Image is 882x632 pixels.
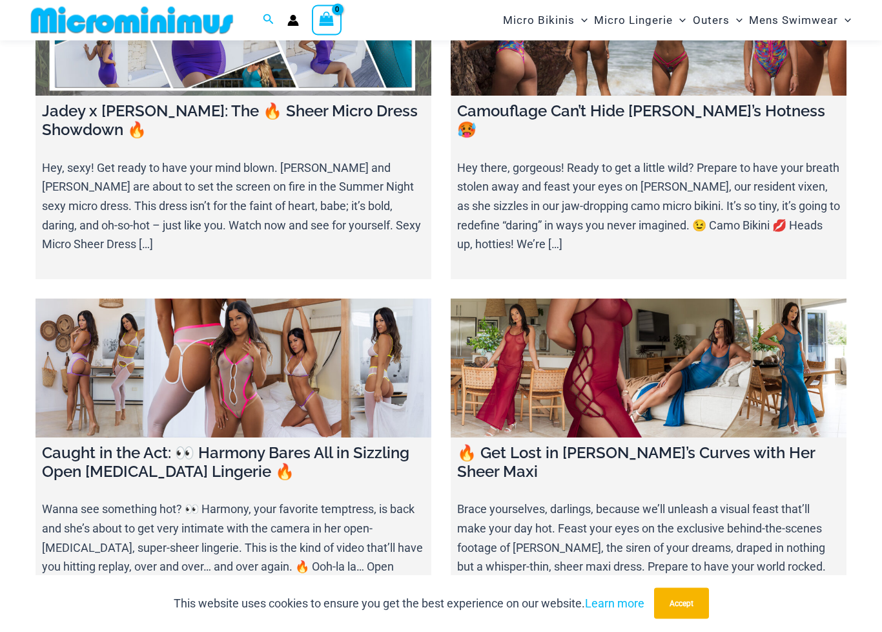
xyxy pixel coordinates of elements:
p: Hey there, gorgeous! Ready to get a little wild? Prepare to have your breath stolen away and feas... [457,159,840,255]
a: Learn more [585,596,644,610]
p: Wanna see something hot? 👀 Harmony, your favorite temptress, is back and she’s about to get very ... [42,500,425,596]
span: Menu Toggle [575,4,588,37]
nav: Site Navigation [498,2,856,39]
a: Caught in the Act: 👀 Harmony Bares All in Sizzling Open Crotch Lingerie 🔥 [36,299,431,438]
h4: Jadey x [PERSON_NAME]: The 🔥 Sheer Micro Dress Showdown 🔥 [42,103,425,140]
p: This website uses cookies to ensure you get the best experience on our website. [174,594,644,613]
span: Micro Bikinis [503,4,575,37]
h4: Camouflage Can’t Hide [PERSON_NAME]’s Hotness 🥵 [457,103,840,140]
span: Mens Swimwear [749,4,838,37]
a: Account icon link [287,15,299,26]
a: 🔥 Get Lost in Heather’s Curves with Her Sheer Maxi [451,299,846,438]
img: MM SHOP LOGO FLAT [26,6,238,35]
span: Menu Toggle [673,4,686,37]
span: Menu Toggle [730,4,743,37]
h4: 🔥 Get Lost in [PERSON_NAME]’s Curves with Her Sheer Maxi [457,445,840,482]
a: Micro BikinisMenu ToggleMenu Toggle [500,4,591,37]
a: Micro LingerieMenu ToggleMenu Toggle [591,4,689,37]
a: Mens SwimwearMenu ToggleMenu Toggle [746,4,854,37]
button: Accept [654,588,709,619]
p: Brace yourselves, darlings, because we’ll unleash a visual feast that’ll make your day hot. Feast... [457,500,840,596]
span: Micro Lingerie [594,4,673,37]
a: OutersMenu ToggleMenu Toggle [690,4,746,37]
a: View Shopping Cart, empty [312,5,342,35]
h4: Caught in the Act: 👀 Harmony Bares All in Sizzling Open [MEDICAL_DATA] Lingerie 🔥 [42,445,425,482]
span: Outers [693,4,730,37]
p: Hey, sexy! Get ready to have your mind blown. [PERSON_NAME] and [PERSON_NAME] are about to set th... [42,159,425,255]
a: Search icon link [263,12,274,28]
span: Menu Toggle [838,4,851,37]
